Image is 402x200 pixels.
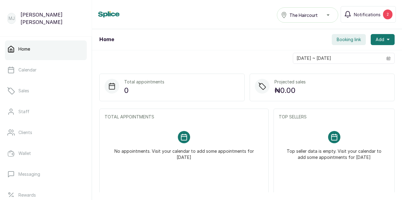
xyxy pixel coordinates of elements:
[277,7,338,23] button: The Haircourt
[124,85,164,96] p: 0
[337,37,361,43] span: Booking link
[5,124,87,141] a: Clients
[5,166,87,183] a: Messaging
[5,40,87,58] a: Home
[9,15,15,21] p: MJ
[18,150,31,156] p: Wallet
[18,46,30,52] p: Home
[354,11,381,18] span: Notifications
[274,85,306,96] p: ₦0.00
[274,79,306,85] p: Projected sales
[18,171,40,177] p: Messaging
[21,11,84,26] p: [PERSON_NAME] [PERSON_NAME]
[293,53,383,63] input: Select date
[105,114,263,120] p: TOTAL APPOINTMENTS
[5,82,87,99] a: Sales
[18,109,29,115] p: Staff
[18,67,36,73] p: Calendar
[332,34,366,45] button: Booking link
[124,79,164,85] p: Total appointments
[371,34,395,45] button: Add
[112,143,256,160] p: No appointments. Visit your calendar to add some appointments for [DATE]
[18,192,36,198] p: Rewards
[18,88,29,94] p: Sales
[386,56,391,60] svg: calendar
[5,61,87,79] a: Calendar
[341,6,396,23] button: Notifications2
[383,10,392,19] div: 2
[5,145,87,162] a: Wallet
[5,103,87,120] a: Staff
[289,12,318,18] span: The Haircourt
[279,114,389,120] p: TOP SELLERS
[18,129,32,136] p: Clients
[99,36,114,43] h1: Home
[286,143,382,160] p: Top seller data is empty. Visit your calendar to add some appointments for [DATE]
[376,37,384,43] span: Add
